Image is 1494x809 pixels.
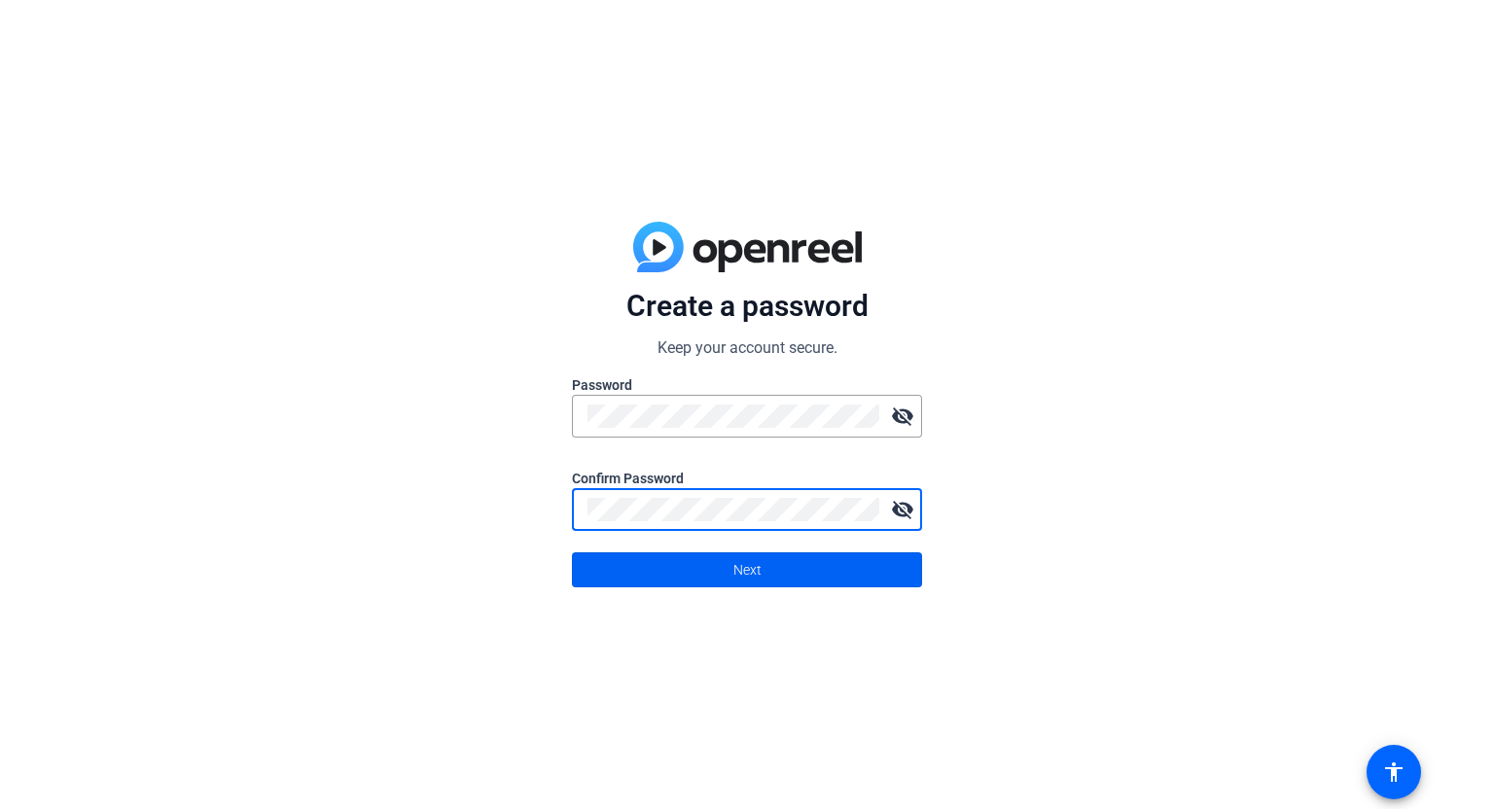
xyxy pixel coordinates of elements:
[572,552,922,587] button: Next
[572,375,922,395] label: Password
[883,490,922,529] mat-icon: visibility_off
[572,469,922,488] label: Confirm Password
[733,551,762,588] span: Next
[633,222,862,272] img: blue-gradient.svg
[572,288,922,325] p: Create a password
[572,336,922,360] p: Keep your account secure.
[1382,760,1405,784] mat-icon: accessibility
[883,397,922,436] mat-icon: visibility_off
